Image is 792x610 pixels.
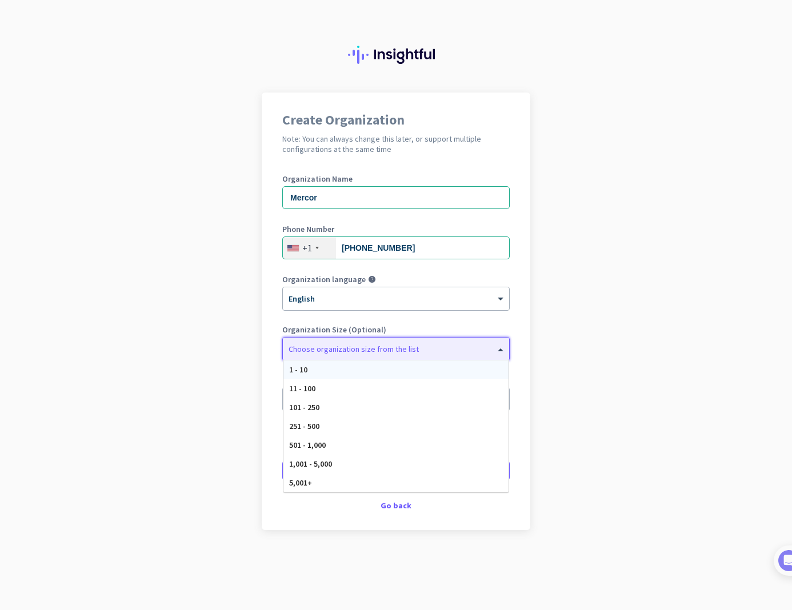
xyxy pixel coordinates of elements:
[368,275,376,283] i: help
[282,134,510,154] h2: Note: You can always change this later, or support multiple configurations at the same time
[289,383,315,394] span: 11 - 100
[282,501,510,509] div: Go back
[282,113,510,127] h1: Create Organization
[282,186,510,209] input: What is the name of your organization?
[282,175,510,183] label: Organization Name
[289,421,319,431] span: 251 - 500
[289,459,332,469] span: 1,001 - 5,000
[289,440,326,450] span: 501 - 1,000
[282,275,366,283] label: Organization language
[282,225,510,233] label: Phone Number
[289,477,312,488] span: 5,001+
[282,376,510,384] label: Organization Time Zone
[302,242,312,254] div: +1
[282,460,510,481] button: Create Organization
[289,402,319,412] span: 101 - 250
[348,46,444,64] img: Insightful
[282,236,510,259] input: 201-555-0123
[283,360,509,492] div: Options List
[289,364,307,375] span: 1 - 10
[282,326,510,334] label: Organization Size (Optional)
